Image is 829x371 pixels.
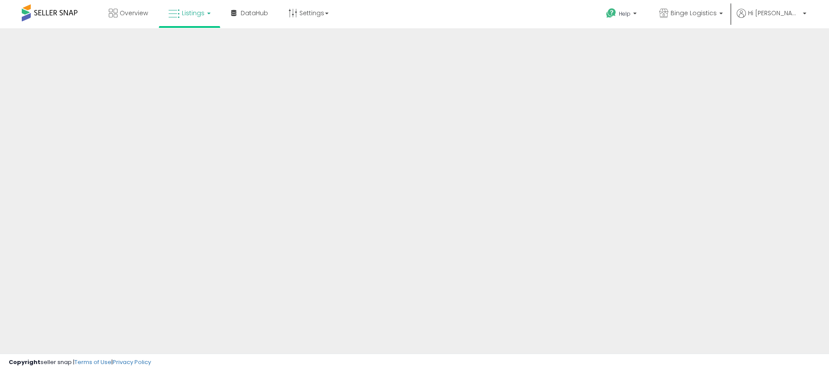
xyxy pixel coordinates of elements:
[599,1,645,28] a: Help
[74,358,111,366] a: Terms of Use
[606,8,617,19] i: Get Help
[9,358,40,366] strong: Copyright
[182,9,205,17] span: Listings
[9,358,151,367] div: seller snap | |
[748,9,800,17] span: Hi [PERSON_NAME]
[113,358,151,366] a: Privacy Policy
[619,10,631,17] span: Help
[671,9,717,17] span: Binge Logistics
[120,9,148,17] span: Overview
[241,9,268,17] span: DataHub
[737,9,806,28] a: Hi [PERSON_NAME]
